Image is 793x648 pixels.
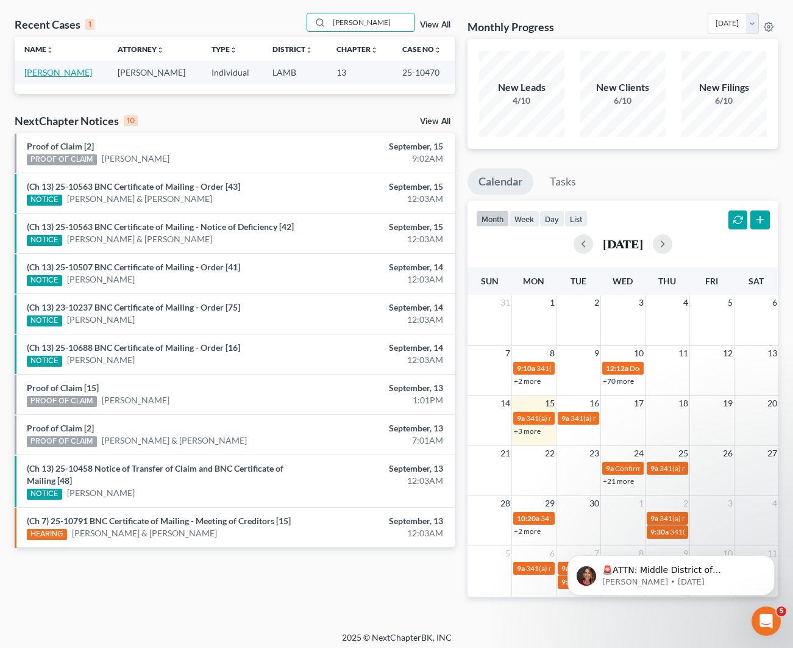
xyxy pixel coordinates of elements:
[312,382,443,394] div: September, 13
[27,423,94,433] a: Proof of Claim [2]
[588,496,600,511] span: 30
[27,141,94,151] a: Proof of Claim [2]
[27,383,99,393] a: Proof of Claim [15]
[212,45,237,54] a: Typeunfold_more
[468,20,554,34] h3: Monthly Progress
[312,354,443,366] div: 12:03AM
[633,396,645,411] span: 17
[727,496,734,511] span: 3
[312,515,443,527] div: September, 13
[514,527,541,536] a: +2 more
[312,193,443,205] div: 12:03AM
[102,394,169,406] a: [PERSON_NAME]
[517,364,535,373] span: 9:10a
[312,181,443,193] div: September, 15
[420,117,450,126] a: View All
[727,295,734,310] span: 5
[202,61,263,84] td: Individual
[682,496,689,511] span: 2
[312,394,443,406] div: 1:01PM
[526,564,644,573] span: 341(a) meeting for [PERSON_NAME]
[46,46,54,54] i: unfold_more
[638,295,645,310] span: 3
[564,211,588,227] button: list
[606,464,614,473] span: 9a
[27,275,62,286] div: NOTICE
[517,564,525,573] span: 9a
[402,45,441,54] a: Case Nounfold_more
[336,45,378,54] a: Chapterunfold_more
[588,396,600,411] span: 16
[571,414,688,423] span: 341(a) meeting for [PERSON_NAME]
[539,211,564,227] button: day
[312,314,443,326] div: 12:03AM
[27,221,294,232] a: (Ch 13) 25-10563 BNC Certificate of Mailing - Notice of Deficiency [42]
[580,81,666,95] div: New Clients
[312,475,443,487] div: 12:03AM
[67,233,212,245] a: [PERSON_NAME] & [PERSON_NAME]
[327,61,392,84] td: 13
[27,436,97,447] div: PROOF OF CLAIM
[549,546,556,561] span: 6
[526,414,644,423] span: 341(a) meeting for [PERSON_NAME]
[580,95,666,107] div: 6/10
[670,527,788,536] span: 341(a) meeting for [PERSON_NAME]
[24,45,54,54] a: Nameunfold_more
[67,193,212,205] a: [PERSON_NAME] & [PERSON_NAME]
[681,81,767,95] div: New Filings
[658,276,676,286] span: Thu
[329,13,414,31] input: Search by name...
[27,315,62,326] div: NOTICE
[27,489,62,500] div: NOTICE
[722,346,734,361] span: 12
[67,314,135,326] a: [PERSON_NAME]
[499,496,511,511] span: 28
[371,46,378,54] i: unfold_more
[544,446,556,461] span: 22
[549,530,793,615] iframe: Intercom notifications message
[27,342,240,353] a: (Ch 13) 25-10688 BNC Certificate of Mailing - Order [16]
[777,607,786,616] span: 5
[476,211,509,227] button: month
[312,527,443,539] div: 12:03AM
[504,346,511,361] span: 7
[272,45,313,54] a: Districtunfold_more
[722,396,734,411] span: 19
[523,276,544,286] span: Mon
[230,46,237,54] i: unfold_more
[613,276,633,286] span: Wed
[24,67,92,77] a: [PERSON_NAME]
[312,221,443,233] div: September, 15
[67,354,135,366] a: [PERSON_NAME]
[571,276,586,286] span: Tue
[766,346,778,361] span: 13
[27,302,240,312] a: (Ch 13) 23-10237 BNC Certificate of Mailing - Order [75]
[108,61,201,84] td: [PERSON_NAME]
[561,414,569,423] span: 9a
[517,414,525,423] span: 9a
[682,295,689,310] span: 4
[85,19,94,30] div: 1
[766,396,778,411] span: 20
[499,446,511,461] span: 21
[27,516,291,526] a: (Ch 7) 25-10791 BNC Certificate of Mailing - Meeting of Creditors [15]
[434,46,441,54] i: unfold_more
[514,376,541,386] a: +2 more
[27,529,67,540] div: HEARING
[27,262,240,272] a: (Ch 13) 25-10507 BNC Certificate of Mailing - Order [41]
[638,496,645,511] span: 1
[312,153,443,165] div: 9:02AM
[677,446,689,461] span: 25
[27,195,62,206] div: NOTICE
[752,607,781,636] iframe: Intercom live chat
[102,153,169,165] a: [PERSON_NAME]
[312,434,443,447] div: 7:01AM
[615,464,753,473] span: Confirmation hearing for [PERSON_NAME]
[514,427,541,436] a: +3 more
[393,61,455,84] td: 25-10470
[504,546,511,561] span: 5
[312,273,443,286] div: 12:03AM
